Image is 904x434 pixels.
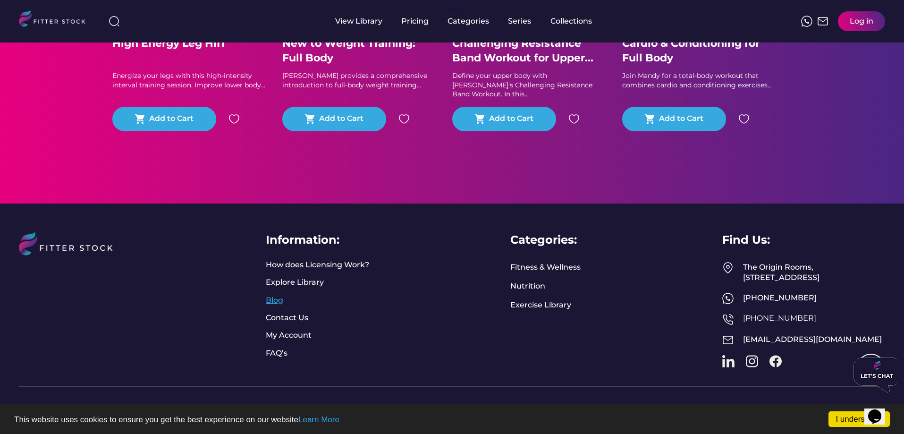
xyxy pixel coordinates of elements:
[135,113,146,125] button: shopping_cart
[622,71,778,90] div: Join Mandy for a total-body workout that combines cardio and conditioning exercises...
[266,295,289,306] a: Blog
[722,314,734,325] img: Frame%2050.svg
[743,293,885,303] div: [PHONE_NUMBER]
[149,113,194,125] div: Add to Cart
[19,10,93,30] img: LOGO.svg
[801,16,812,27] img: meteor-icons_whatsapp%20%281%29.svg
[109,16,120,27] img: search-normal%203.svg
[19,232,124,279] img: LOGO%20%281%29.svg
[266,313,308,323] a: Contact Us
[850,16,873,26] div: Log in
[448,16,489,26] div: Categories
[474,113,486,125] button: shopping_cart
[14,416,890,424] p: This website uses cookies to ensure you get the best experience on our website
[228,113,240,125] img: heart.svg
[266,277,324,288] a: Explore Library
[722,293,734,304] img: meteor-icons_whatsapp%20%281%29.svg
[722,262,734,273] img: Frame%2049.svg
[489,113,533,125] div: Add to Cart
[319,113,363,125] div: Add to Cart
[828,411,890,427] a: I understand!
[644,113,656,125] button: shopping_cart
[112,36,268,51] div: High Energy Leg HIIT
[398,113,410,125] img: heart.svg
[266,348,289,358] a: FAQ’s
[510,232,577,248] div: Categories:
[266,232,339,248] div: Information:
[817,16,828,27] img: Frame%2051.svg
[448,5,460,14] div: fvck
[452,36,608,66] div: Challenging Resistance Band Workout for Upper...
[282,36,438,66] div: New to Weight Training: Full Body
[743,335,882,344] a: [EMAIL_ADDRESS][DOMAIN_NAME]
[452,71,608,99] div: Define your upper body with [PERSON_NAME]'s Challenging Resistance Band Workout. In this...
[550,16,592,26] div: Collections
[738,113,750,125] img: heart.svg
[335,16,382,26] div: View Library
[510,300,571,310] a: Exercise Library
[864,396,895,425] iframe: chat widget
[722,334,734,346] img: Frame%2051.svg
[266,330,312,340] a: My Account
[743,314,816,323] a: [PHONE_NUMBER]
[722,232,770,248] div: Find Us:
[622,36,778,66] div: Cardio & Conditioning for Full Body
[298,415,339,424] a: Learn More
[266,260,369,270] a: How does Licensing Work?
[659,113,703,125] div: Add to Cart
[508,16,532,26] div: Series
[112,71,268,90] div: Energize your legs with this high-intensity interval training session. Improve lower body...
[850,354,897,397] iframe: chat widget
[4,4,51,40] img: Chat attention grabber
[743,262,885,283] div: The Origin Rooms, [STREET_ADDRESS]
[282,71,438,90] div: [PERSON_NAME] provides a comprehensive introduction to full-body weight training...
[568,113,580,125] img: heart.svg
[510,262,581,272] a: Fitness & Wellness
[401,16,429,26] div: Pricing
[510,281,545,291] a: Nutrition
[304,113,316,125] button: shopping_cart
